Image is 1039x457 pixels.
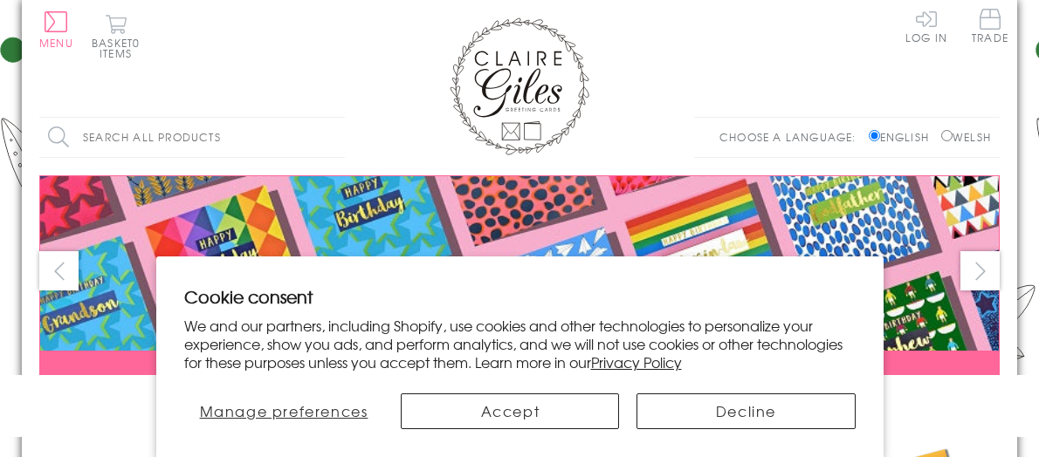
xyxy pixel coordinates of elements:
[960,251,1000,290] button: next
[327,118,345,157] input: Search
[39,11,73,48] button: Menu
[39,251,79,290] button: prev
[869,130,880,141] input: English
[972,9,1008,43] span: Trade
[39,35,73,51] span: Menu
[92,14,140,58] button: Basket0 items
[184,284,856,309] h2: Cookie consent
[941,129,991,145] label: Welsh
[869,129,938,145] label: English
[183,393,383,429] button: Manage preferences
[184,317,856,371] p: We and our partners, including Shopify, use cookies and other technologies to personalize your ex...
[591,351,682,372] a: Privacy Policy
[401,393,619,429] button: Accept
[905,9,947,43] a: Log In
[200,400,368,421] span: Manage preferences
[719,129,865,145] p: Choose a language:
[941,130,953,141] input: Welsh
[100,35,140,61] span: 0 items
[450,17,589,155] img: Claire Giles Greetings Cards
[39,118,345,157] input: Search all products
[972,9,1008,46] a: Trade
[636,393,855,429] button: Decline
